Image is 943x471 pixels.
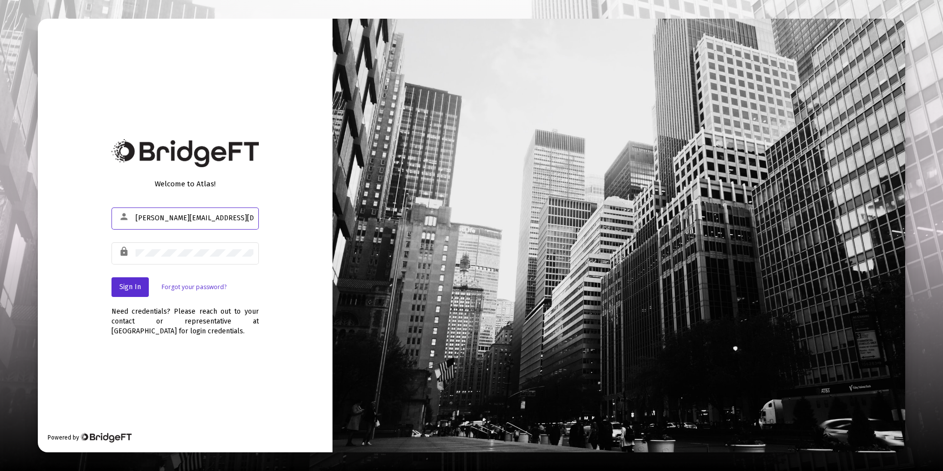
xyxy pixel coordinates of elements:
span: Sign In [119,283,141,291]
mat-icon: person [119,211,131,223]
input: Email or Username [136,214,253,222]
img: Bridge Financial Technology Logo [80,433,132,442]
a: Forgot your password? [162,282,226,292]
mat-icon: lock [119,246,131,258]
img: Bridge Financial Technology Logo [111,139,259,167]
button: Sign In [111,277,149,297]
div: Welcome to Atlas! [111,179,259,189]
div: Powered by [48,433,132,442]
div: Need credentials? Please reach out to your contact or representative at [GEOGRAPHIC_DATA] for log... [111,297,259,336]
